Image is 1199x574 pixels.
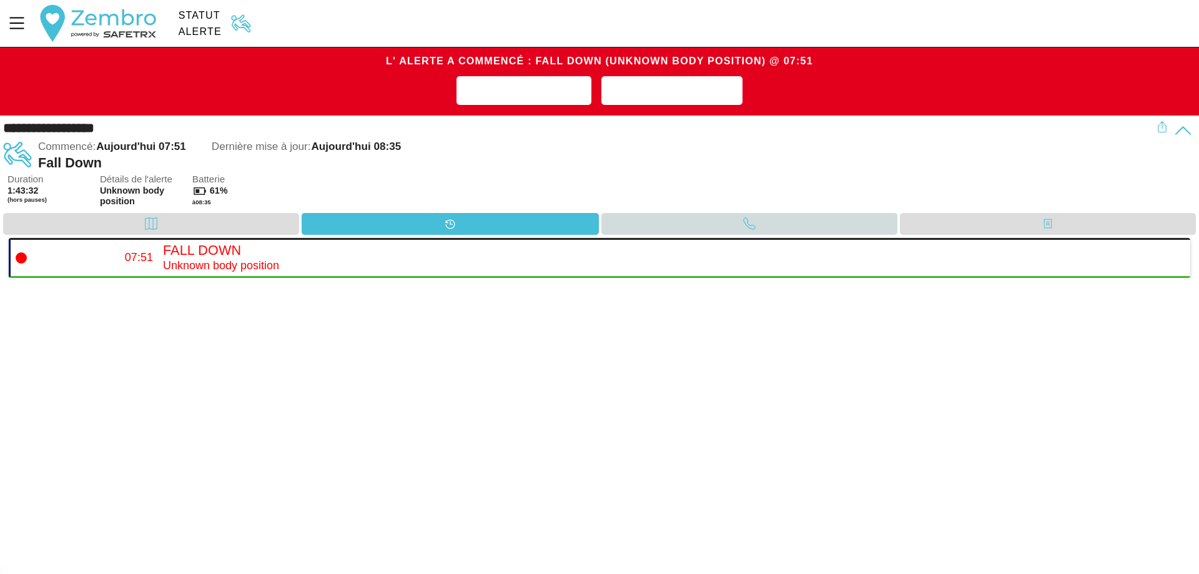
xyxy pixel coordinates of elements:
[192,199,211,205] span: à 08:35
[192,174,272,185] span: Batterie
[302,213,598,235] div: Calendrier
[611,82,733,101] span: Résoudre l'alerte
[456,76,591,105] button: Ajouter une note
[7,186,39,195] span: 1:43:32
[100,174,180,185] span: Détails de l'alerte
[96,141,186,152] span: Aujourd'hui 07:51
[163,259,1180,273] div: Unknown body position
[3,141,32,169] img: FALL.svg
[212,141,311,152] span: Dernière mise à jour:
[179,26,222,37] div: Alerte
[386,55,813,66] span: L' alerte a commencé : Fall Down (Unknown body position) @ 07:51
[210,186,228,195] span: 61%
[7,196,87,204] span: (hors pauses)
[38,141,96,152] span: Commencé:
[179,10,222,21] div: Statut
[163,242,1180,259] h4: Fall Down
[100,186,180,207] span: Unknown body position
[466,82,581,101] span: Ajouter une note
[227,14,255,33] img: FALL.svg
[3,213,299,235] div: Carte
[38,155,1157,171] div: Fall Down
[601,76,743,105] button: Résoudre l'alerte
[7,174,87,185] span: Duration
[601,213,897,235] div: Appel
[312,141,402,152] span: Aujourd'hui 08:35
[900,213,1196,235] div: Contacts
[125,251,153,264] span: 07:51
